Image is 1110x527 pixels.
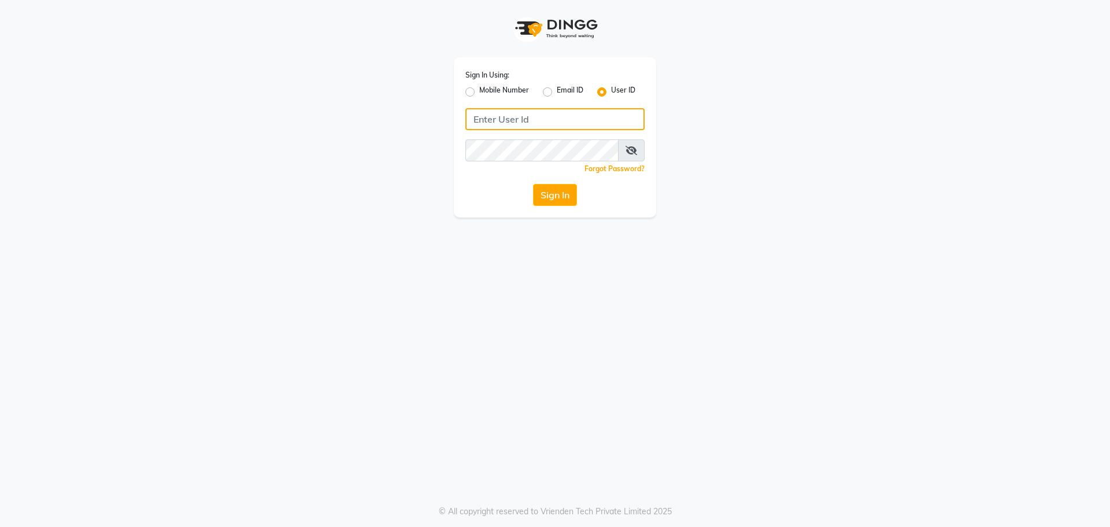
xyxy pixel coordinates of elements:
label: User ID [611,85,635,99]
input: Username [465,108,645,130]
img: logo1.svg [509,12,601,46]
a: Forgot Password? [584,164,645,173]
button: Sign In [533,184,577,206]
input: Username [465,139,619,161]
label: Sign In Using: [465,70,509,80]
label: Email ID [557,85,583,99]
label: Mobile Number [479,85,529,99]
